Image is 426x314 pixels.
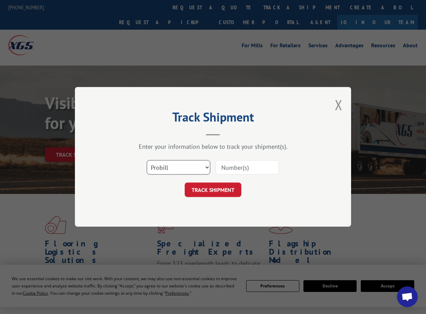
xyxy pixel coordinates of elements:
input: Number(s) [215,160,279,175]
h2: Track Shipment [109,112,317,125]
button: Close modal [335,96,342,114]
div: Enter your information below to track your shipment(s). [109,143,317,151]
button: TRACK SHIPMENT [185,183,241,197]
div: Open chat [397,286,418,307]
